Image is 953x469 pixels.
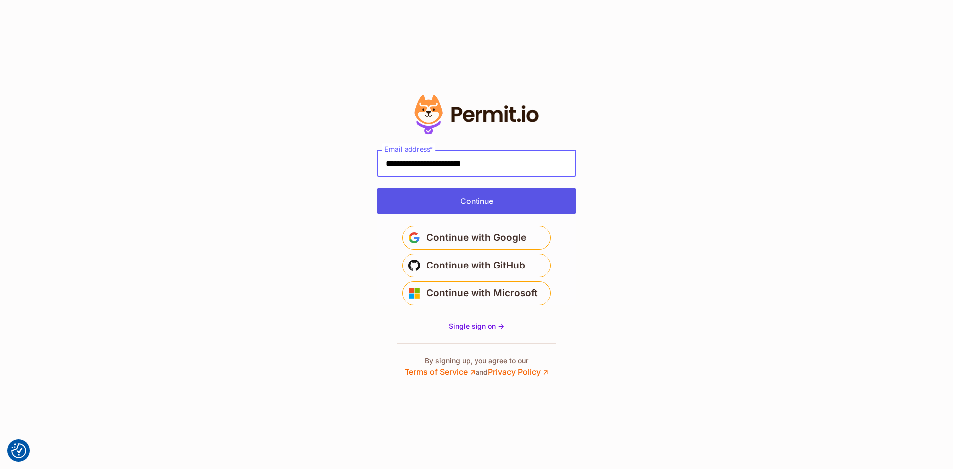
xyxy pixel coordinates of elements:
a: Privacy Policy ↗ [488,367,548,377]
a: Terms of Service ↗ [405,367,476,377]
button: Continue with GitHub [402,254,551,277]
button: Continue with Google [402,226,551,250]
p: By signing up, you agree to our and [405,356,548,378]
label: Email address [382,143,435,155]
img: Revisit consent button [11,443,26,458]
button: Continue [377,188,576,214]
button: Consent Preferences [11,443,26,458]
span: Continue with GitHub [426,258,525,273]
button: Continue with Microsoft [402,281,551,305]
span: Continue with Microsoft [426,285,538,301]
span: Continue with Google [426,230,526,246]
a: Single sign on -> [449,321,504,331]
span: Single sign on -> [449,322,504,330]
